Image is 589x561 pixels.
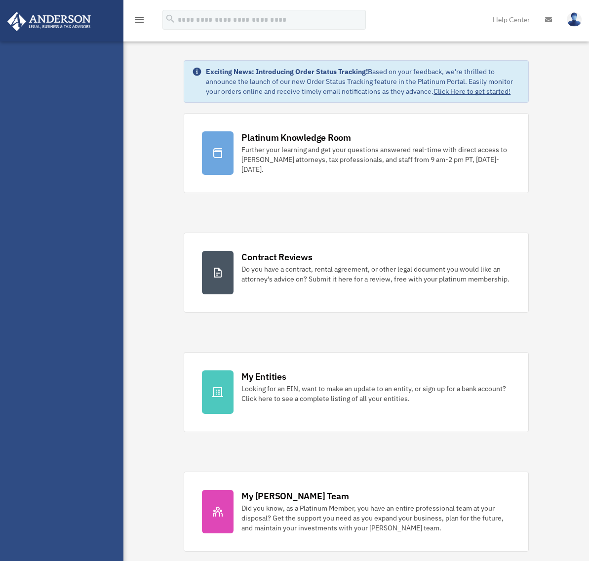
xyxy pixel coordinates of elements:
[165,13,176,24] i: search
[241,490,349,502] div: My [PERSON_NAME] Team
[184,472,528,552] a: My [PERSON_NAME] Team Did you know, as a Platinum Member, you have an entire professional team at...
[133,14,145,26] i: menu
[241,131,351,144] div: Platinum Knowledge Room
[184,352,528,432] a: My Entities Looking for an EIN, want to make an update to an entity, or sign up for a bank accoun...
[241,145,510,174] div: Further your learning and get your questions answered real-time with direct access to [PERSON_NAM...
[567,12,582,27] img: User Pic
[433,87,510,96] a: Click Here to get started!
[241,264,510,284] div: Do you have a contract, rental agreement, or other legal document you would like an attorney's ad...
[184,233,528,313] a: Contract Reviews Do you have a contract, rental agreement, or other legal document you would like...
[4,12,94,31] img: Anderson Advisors Platinum Portal
[241,384,510,403] div: Looking for an EIN, want to make an update to an entity, or sign up for a bank account? Click her...
[206,67,520,96] div: Based on your feedback, we're thrilled to announce the launch of our new Order Status Tracking fe...
[241,503,510,533] div: Did you know, as a Platinum Member, you have an entire professional team at your disposal? Get th...
[241,370,286,383] div: My Entities
[133,17,145,26] a: menu
[241,251,312,263] div: Contract Reviews
[206,67,368,76] strong: Exciting News: Introducing Order Status Tracking!
[184,113,528,193] a: Platinum Knowledge Room Further your learning and get your questions answered real-time with dire...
